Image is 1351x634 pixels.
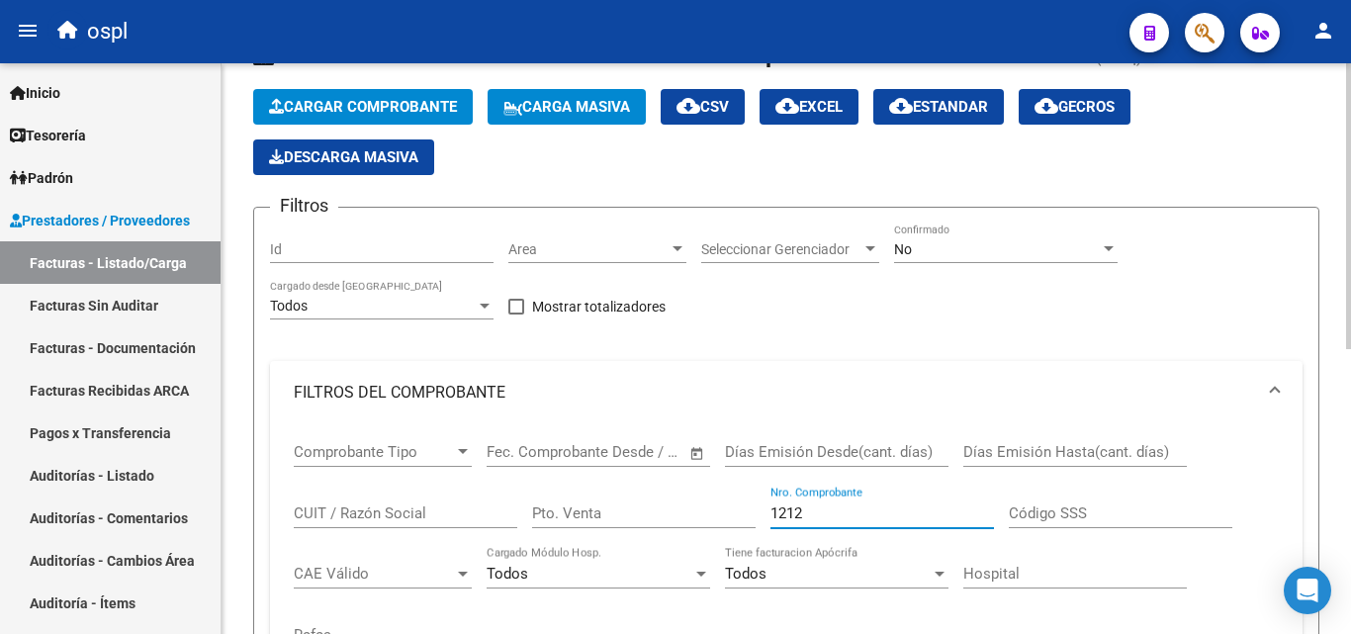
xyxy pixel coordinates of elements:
div: Open Intercom Messenger [1284,567,1331,614]
mat-icon: cloud_download [676,94,700,118]
button: Descarga Masiva [253,139,434,175]
span: Estandar [889,98,988,116]
button: Open calendar [686,442,709,465]
mat-panel-title: FILTROS DEL COMPROBANTE [294,382,1255,404]
span: CAE Válido [294,565,454,583]
span: Prestadores / Proveedores [10,210,190,231]
button: Carga Masiva [488,89,646,125]
mat-icon: cloud_download [889,94,913,118]
span: Cargar Comprobante [269,98,457,116]
span: Todos [725,565,766,583]
mat-icon: menu [16,19,40,43]
span: Gecros [1035,98,1115,116]
span: Mostrar totalizadores [532,295,666,318]
span: No [894,241,912,257]
mat-icon: cloud_download [775,94,799,118]
span: CSV [676,98,729,116]
mat-icon: cloud_download [1035,94,1058,118]
app-download-masive: Descarga masiva de comprobantes (adjuntos) [253,139,434,175]
span: Inicio [10,82,60,104]
span: ospl [87,10,128,53]
input: Fecha fin [585,443,680,461]
span: Comprobante Tipo [294,443,454,461]
span: Todos [270,298,308,314]
span: EXCEL [775,98,843,116]
span: Seleccionar Gerenciador [701,241,861,258]
span: Carga Masiva [503,98,630,116]
h3: Filtros [270,192,338,220]
button: CSV [661,89,745,125]
span: Descarga Masiva [269,148,418,166]
button: Estandar [873,89,1004,125]
mat-expansion-panel-header: FILTROS DEL COMPROBANTE [270,361,1303,424]
span: Tesorería [10,125,86,146]
span: Area [508,241,669,258]
button: Cargar Comprobante [253,89,473,125]
button: EXCEL [760,89,858,125]
mat-icon: person [1311,19,1335,43]
span: Padrón [10,167,73,189]
button: Gecros [1019,89,1130,125]
input: Fecha inicio [487,443,567,461]
span: Todos [487,565,528,583]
